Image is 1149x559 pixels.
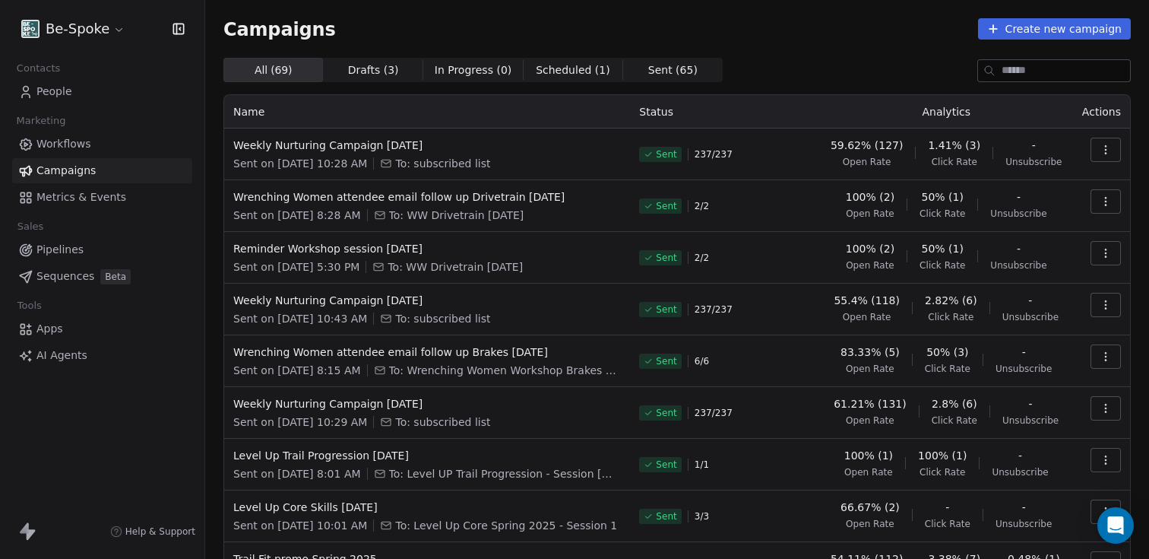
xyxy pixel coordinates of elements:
span: Click Rate [928,311,973,323]
span: 59.62% (127) [831,138,903,153]
span: Level Up Trail Progression [DATE] [233,448,621,463]
span: Apps [36,321,63,337]
span: Tools [11,294,48,317]
span: - [1017,241,1021,256]
span: Click Rate [925,363,970,375]
span: - [1017,189,1021,205]
a: Pipelines [12,237,192,262]
span: Sent [656,200,676,212]
span: Click Rate [932,414,977,427]
span: 55.4% (118) [834,293,900,308]
span: - [1032,138,1036,153]
a: Apps [12,316,192,341]
span: Metrics & Events [36,189,126,205]
span: To: Level Up Core Spring 2025 - Session 1 [395,518,617,533]
span: Weekly Nurturing Campaign [DATE] [233,138,621,153]
span: 2 / 2 [695,200,709,212]
span: To: subscribed list [395,414,490,430]
span: Wrenching Women attendee email follow up Drivetrain [DATE] [233,189,621,205]
span: Sent on [DATE] 10:01 AM [233,518,367,533]
span: Contacts [10,57,67,80]
span: - [1028,293,1032,308]
span: To: WW Drivetrain Sept 25 [389,208,524,223]
span: Open Rate [843,311,891,323]
span: Marketing [10,110,72,132]
span: To: subscribed list [395,156,490,171]
span: 2.8% (6) [932,396,977,411]
span: - [1018,448,1022,463]
a: Campaigns [12,158,192,183]
span: Click Rate [932,156,977,168]
span: Sent [656,407,676,419]
th: Analytics [820,95,1072,129]
a: Workflows [12,132,192,157]
span: Unsubscribe [992,466,1048,478]
span: In Progress ( 0 ) [435,62,512,78]
th: Status [630,95,820,129]
th: Actions [1072,95,1130,129]
span: 1 / 1 [695,459,709,471]
span: Click Rate [920,208,965,220]
span: Workflows [36,136,91,152]
span: 50% (3) [926,345,968,360]
span: Campaigns [36,163,96,179]
span: Click Rate [925,518,970,530]
span: Wrenching Women attendee email follow up Brakes [DATE] [233,345,621,360]
span: Sent on [DATE] 10:43 AM [233,311,367,326]
span: 2 / 2 [695,252,709,264]
span: Level Up Core Skills [DATE] [233,500,621,515]
span: 50% (1) [922,241,964,256]
span: 1.41% (3) [928,138,980,153]
span: Sent [656,148,676,160]
span: Unsubscribe [995,363,1052,375]
button: Create new campaign [978,18,1131,40]
span: To: subscribed list [395,311,490,326]
span: Sent [656,510,676,522]
button: Be-Spoke [18,16,128,42]
span: Sent on [DATE] 10:29 AM [233,414,367,430]
span: Scheduled ( 1 ) [536,62,610,78]
span: 3 / 3 [695,510,709,522]
span: 66.67% (2) [840,500,900,515]
span: 100% (1) [918,448,967,463]
span: Open Rate [846,414,894,427]
span: Sent on [DATE] 8:28 AM [233,208,361,223]
span: Sequences [36,268,94,284]
span: - [1029,396,1033,411]
span: Pipelines [36,242,84,258]
span: 100% (2) [846,189,894,205]
span: Unsubscribe [1002,311,1059,323]
a: Help & Support [110,526,195,538]
span: Sent [656,303,676,316]
span: 61.21% (131) [834,396,906,411]
span: Open Rate [846,208,894,220]
span: Click Rate [920,259,965,272]
span: - [1022,500,1026,515]
span: Weekly Nurturing Campaign [DATE] [233,396,621,411]
span: Unsubscribe [995,518,1052,530]
span: Unsubscribe [1005,156,1062,168]
span: Sent on [DATE] 5:30 PM [233,259,359,275]
span: Help & Support [125,526,195,538]
span: Sent on [DATE] 8:15 AM [233,363,361,378]
span: Open Rate [844,466,893,478]
span: Reminder Workshop session [DATE] [233,241,621,256]
span: Sent [656,355,676,367]
span: 50% (1) [922,189,964,205]
span: AI Agents [36,348,87,364]
span: - [1022,345,1026,360]
span: Unsubscribe [1002,414,1059,427]
span: Unsubscribe [990,208,1046,220]
span: Drafts ( 3 ) [348,62,399,78]
a: People [12,79,192,104]
span: Campaigns [223,18,336,40]
span: Beta [100,269,131,284]
span: 6 / 6 [695,355,709,367]
span: 2.82% (6) [925,293,977,308]
img: Facebook%20profile%20picture.png [21,20,40,38]
span: Sales [11,215,50,238]
span: Sent on [DATE] 8:01 AM [233,466,361,481]
th: Name [224,95,630,129]
span: Open Rate [843,156,891,168]
span: Weekly Nurturing Campaign [DATE] [233,293,621,308]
